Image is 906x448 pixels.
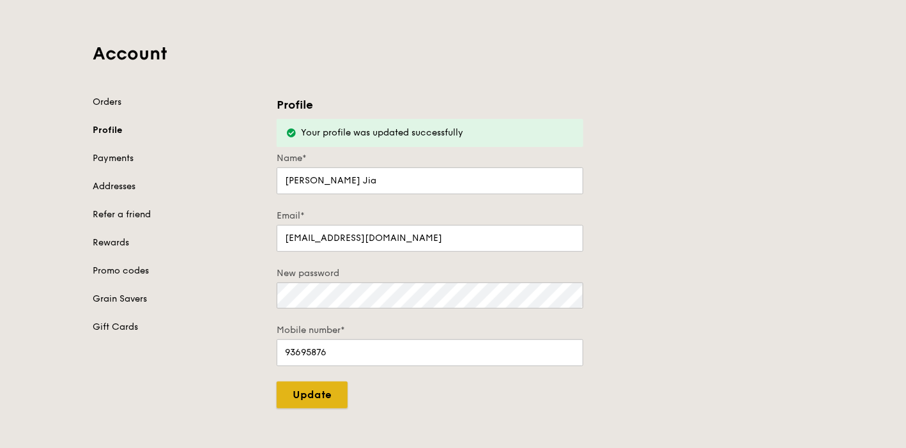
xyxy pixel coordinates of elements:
[93,124,261,137] a: Profile
[93,96,261,109] a: Orders
[93,321,261,334] a: Gift Cards
[277,382,348,408] input: Update
[93,265,261,277] a: Promo codes
[301,127,573,139] div: Your profile was updated successfully
[93,152,261,165] a: Payments
[277,267,583,280] label: New password
[277,96,583,114] h3: Profile
[277,324,583,337] label: Mobile number*
[93,293,261,305] a: Grain Savers
[277,152,583,165] label: Name*
[93,208,261,221] a: Refer a friend
[93,42,813,65] h1: Account
[93,180,261,193] a: Addresses
[277,210,583,222] label: Email*
[93,236,261,249] a: Rewards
